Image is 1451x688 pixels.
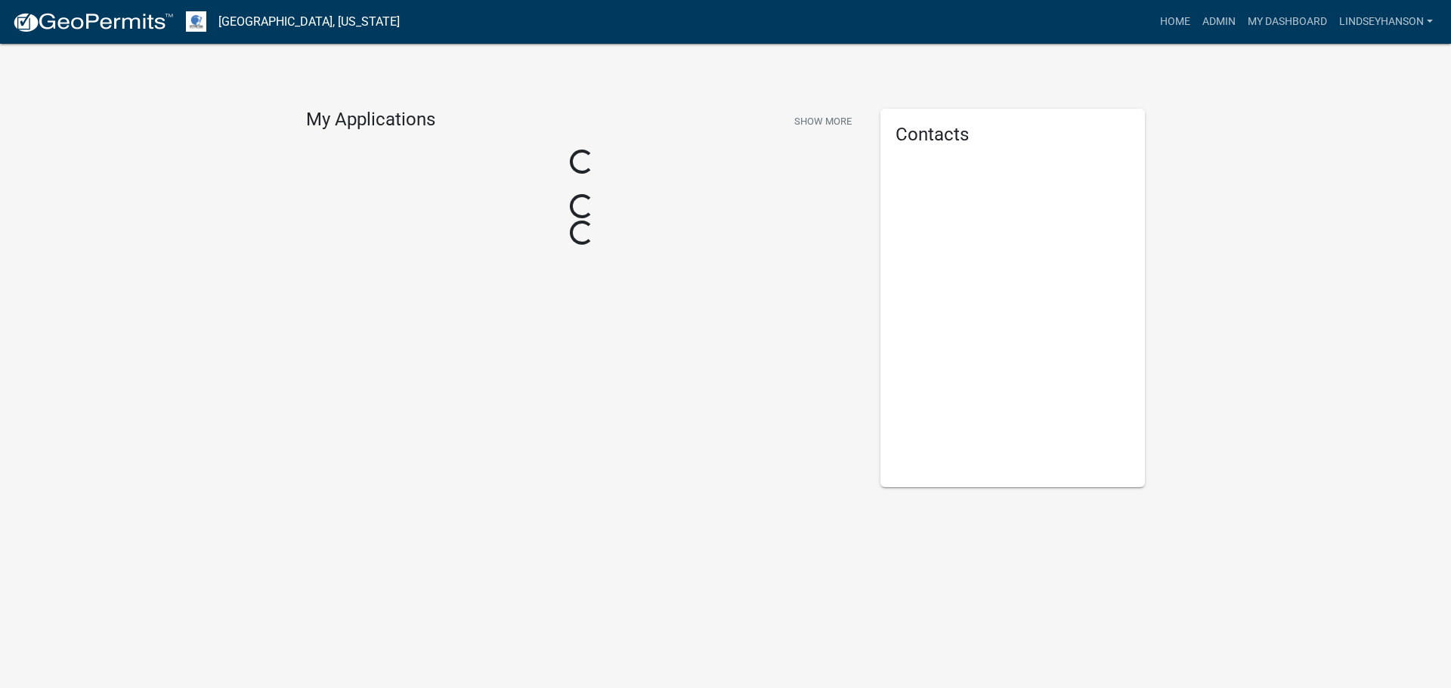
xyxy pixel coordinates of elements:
a: Home [1154,8,1196,36]
a: My Dashboard [1242,8,1333,36]
h4: My Applications [306,109,435,131]
a: Lindseyhanson [1333,8,1439,36]
a: Admin [1196,8,1242,36]
button: Show More [788,109,858,134]
img: Otter Tail County, Minnesota [186,11,206,32]
h5: Contacts [896,124,1130,146]
a: [GEOGRAPHIC_DATA], [US_STATE] [218,9,400,35]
